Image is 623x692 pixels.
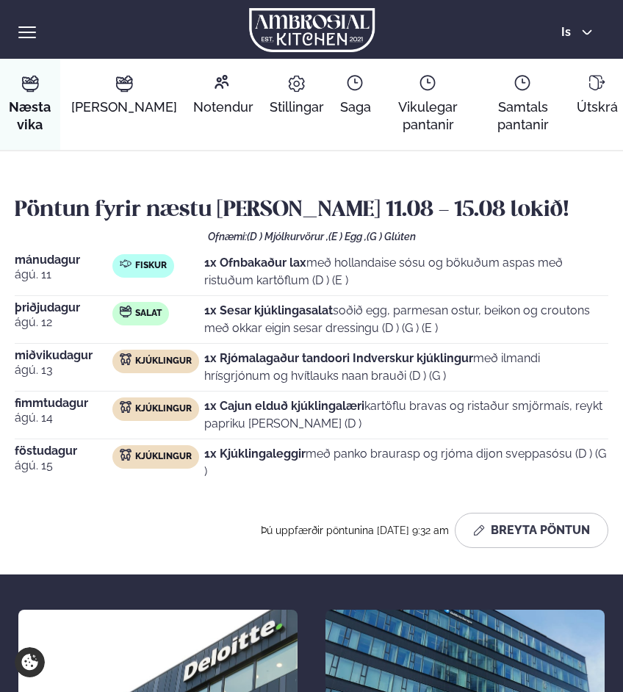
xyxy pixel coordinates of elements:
[15,457,112,475] span: ágú. 15
[561,26,575,38] span: is
[480,59,566,150] a: Samtals pantanir
[15,647,45,677] a: Cookie settings
[188,59,259,132] a: Notendur
[15,350,112,361] span: miðvikudagur
[204,302,609,337] p: soðið egg, parmesan ostur, beikon og croutons með okkar eigin sesar dressingu (D ) (G ) (E )
[193,98,253,116] span: Notendur
[135,356,192,367] span: Kjúklingur
[5,98,55,134] span: Næsta vika
[204,399,364,413] strong: 1x Cajun elduð kjúklingalæri
[335,59,376,132] a: Saga
[204,350,609,385] p: með ilmandi hrísgrjónum og hvítlauks naan brauði (D ) (G )
[382,59,475,150] a: Vikulegar pantanir
[135,403,192,415] span: Kjúklingur
[340,98,371,116] span: Saga
[577,98,618,116] span: Útskrá
[249,8,375,52] img: logo
[204,303,333,317] strong: 1x Sesar kjúklingasalat
[247,231,328,242] span: (D ) Mjólkurvörur ,
[204,445,609,480] p: með panko braurasp og rjóma dijon sveppasósu (D ) (G )
[120,353,132,365] img: chicken.svg
[135,451,192,463] span: Kjúklingur
[15,314,112,331] span: ágú. 12
[204,447,306,461] strong: 1x Kjúklingaleggir
[387,98,469,134] span: Vikulegar pantanir
[18,24,36,41] button: hamburger
[71,98,177,116] span: [PERSON_NAME]
[120,258,132,270] img: fish.svg
[135,260,167,272] span: Fiskur
[15,302,112,314] span: þriðjudagur
[550,26,605,38] button: is
[204,397,609,433] p: kartöflu bravas og ristaður smjörmaís, reykt papriku [PERSON_NAME] (D )
[204,256,306,270] strong: 1x Ofnbakaður lax
[328,231,367,242] span: (E ) Egg ,
[261,525,449,536] span: Þú uppfærðir pöntunina [DATE] 9:32 am
[204,351,473,365] strong: 1x Rjómalagaður tandoori Indverskur kjúklingur
[15,195,608,225] h2: Pöntun fyrir næstu [PERSON_NAME] 11.08 - 15.08 lokið!
[15,397,112,409] span: fimmtudagur
[120,306,132,317] img: salad.svg
[15,231,608,242] div: Ofnæmi:
[66,59,182,132] a: [PERSON_NAME]
[120,401,132,413] img: chicken.svg
[455,513,608,548] button: Breyta Pöntun
[15,445,112,457] span: föstudagur
[270,98,324,116] span: Stillingar
[367,231,416,242] span: (G ) Glúten
[264,59,329,132] a: Stillingar
[15,361,112,379] span: ágú. 13
[135,308,162,320] span: Salat
[15,266,112,284] span: ágú. 11
[204,254,609,289] p: með hollandaise sósu og bökuðum aspas með ristuðum kartöflum (D ) (E )
[486,98,561,134] span: Samtals pantanir
[572,59,623,132] a: Útskrá
[120,449,132,461] img: chicken.svg
[15,409,112,427] span: ágú. 14
[15,254,112,266] span: mánudagur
